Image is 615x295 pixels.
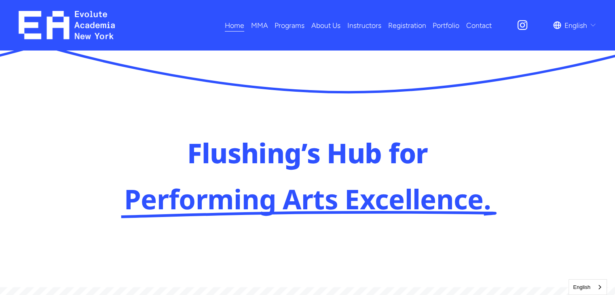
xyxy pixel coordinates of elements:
[569,280,607,295] a: English
[347,18,381,32] a: Instructors
[553,18,597,32] div: language picker
[466,18,492,32] a: Contact
[311,18,340,32] a: About Us
[251,19,268,32] span: MMA
[433,18,459,32] a: Portfolio
[41,136,574,169] h2: Flushing’s Hub for
[569,279,607,295] aside: Language selected: English
[251,18,268,32] a: folder dropdown
[275,19,304,32] span: Programs
[388,18,426,32] a: Registration
[516,19,528,31] a: Instagram
[225,18,244,32] a: Home
[564,19,587,32] span: English
[124,180,491,217] strong: Performing Arts Excellence.
[19,11,115,39] img: EA
[275,18,304,32] a: folder dropdown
